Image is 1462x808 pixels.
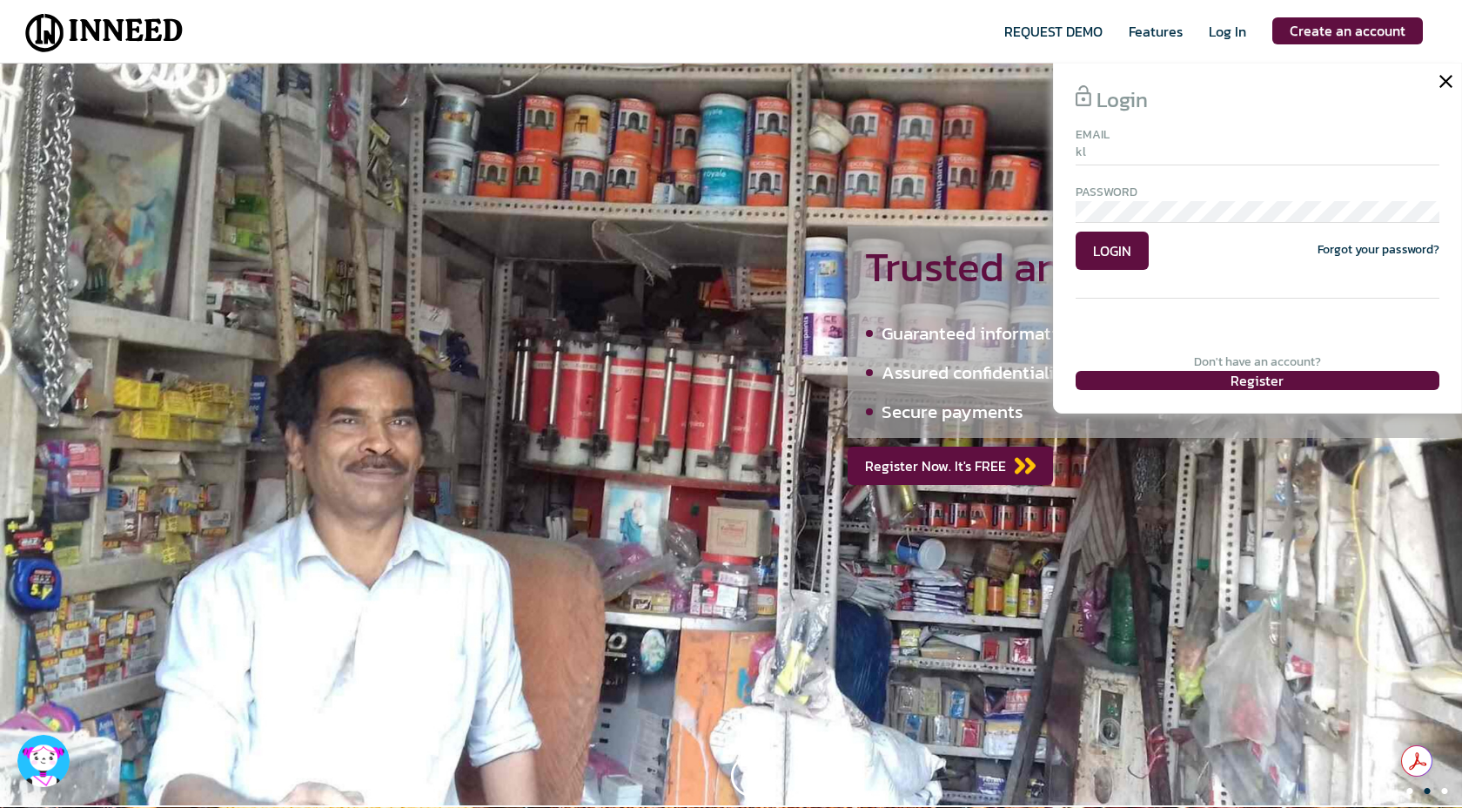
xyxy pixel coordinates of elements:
img: Inneed [17,11,191,55]
span: Secure payments [882,398,1023,425]
input: Enter your email [1076,144,1439,165]
button: Sales Manager How can I help you today? button [17,735,70,787]
span: Register Now. It's FREE [848,447,1053,485]
div: Email [1076,126,1439,144]
span: Log In [1209,21,1246,64]
span: REQUEST DEMO [1004,21,1103,64]
a: Create an account [1272,17,1423,44]
span: Assured confidentiality of online conversations [882,359,1267,386]
img: button-arrow-icon.png [1015,455,1036,476]
span: Features [1129,21,1183,64]
button: 1 [1401,783,1418,800]
div: Register [1076,371,1439,391]
button: 2 [1418,783,1436,800]
button: 3 [1436,783,1453,800]
span: Login [1096,84,1148,115]
div: Don't have an account? [1076,353,1439,371]
a: Forgot your password? [1318,240,1439,259]
img: signup-lock.svg [1076,85,1091,106]
span: LOGIN [1076,232,1149,270]
div: Password [1076,184,1439,201]
h1: Trusted and Secure [848,226,1462,290]
span: Guaranteed information security at every stage [882,320,1269,347]
img: close.svg [1439,75,1452,88]
img: Sales Manager bot icon [17,735,70,787]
